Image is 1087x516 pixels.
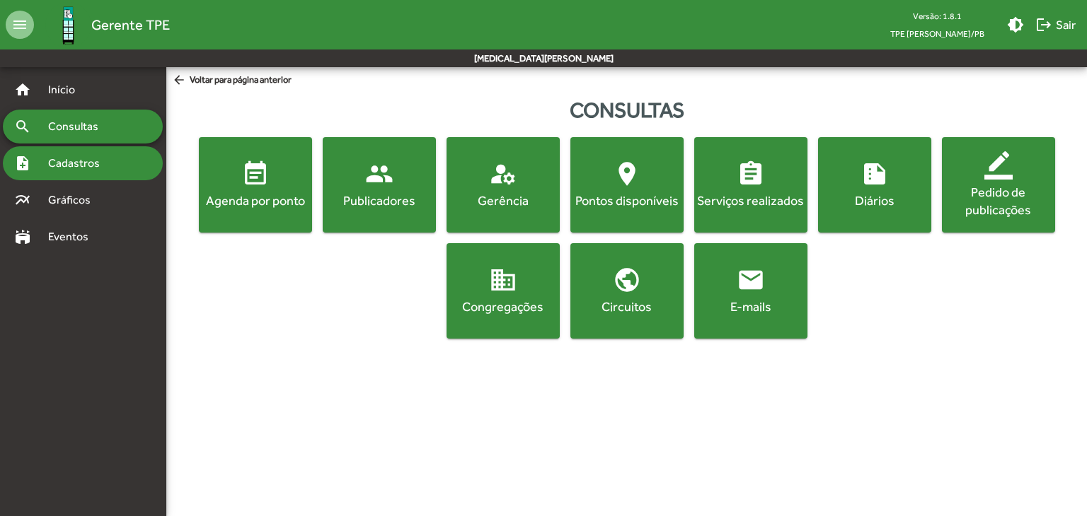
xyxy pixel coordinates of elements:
button: Serviços realizados [694,137,807,233]
mat-icon: logout [1035,16,1052,33]
mat-icon: public [613,266,641,294]
button: Congregações [447,243,560,339]
button: Sair [1030,12,1081,37]
div: Diários [821,192,928,209]
mat-icon: arrow_back [172,73,190,88]
div: Pontos disponíveis [573,192,681,209]
img: Logo [45,2,91,48]
mat-icon: multiline_chart [14,192,31,209]
div: Pedido de publicações [945,183,1052,218]
span: TPE [PERSON_NAME]/PB [879,25,996,42]
mat-icon: brightness_medium [1007,16,1024,33]
span: Sair [1035,12,1076,37]
div: Publicadores [326,192,433,209]
mat-icon: domain [489,266,517,294]
button: Publicadores [323,137,436,233]
mat-icon: menu [6,11,34,39]
button: Gerência [447,137,560,233]
mat-icon: manage_accounts [489,160,517,188]
div: Circuitos [573,298,681,315]
div: Consultas [166,94,1087,126]
button: Pedido de publicações [942,137,1055,233]
span: Gráficos [40,192,110,209]
mat-icon: location_on [613,160,641,188]
div: Serviços realizados [697,192,805,209]
div: E-mails [697,298,805,315]
span: Consultas [40,118,117,135]
span: Início [40,81,96,98]
span: Gerente TPE [91,13,170,36]
div: Versão: 1.8.1 [879,7,996,25]
mat-icon: search [14,118,31,135]
mat-icon: event_note [241,160,270,188]
button: Circuitos [570,243,684,339]
mat-icon: border_color [984,151,1013,180]
button: E-mails [694,243,807,339]
button: Agenda por ponto [199,137,312,233]
span: Voltar para página anterior [172,73,292,88]
a: Gerente TPE [34,2,170,48]
mat-icon: people [365,160,393,188]
button: Pontos disponíveis [570,137,684,233]
div: Agenda por ponto [202,192,309,209]
mat-icon: email [737,266,765,294]
mat-icon: stadium [14,228,31,245]
button: Diários [818,137,931,233]
mat-icon: assignment [737,160,765,188]
mat-icon: summarize [861,160,889,188]
div: Gerência [449,192,557,209]
span: Eventos [40,228,108,245]
div: Congregações [449,298,557,315]
span: Cadastros [40,155,118,172]
mat-icon: home [14,81,31,98]
mat-icon: note_add [14,155,31,172]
